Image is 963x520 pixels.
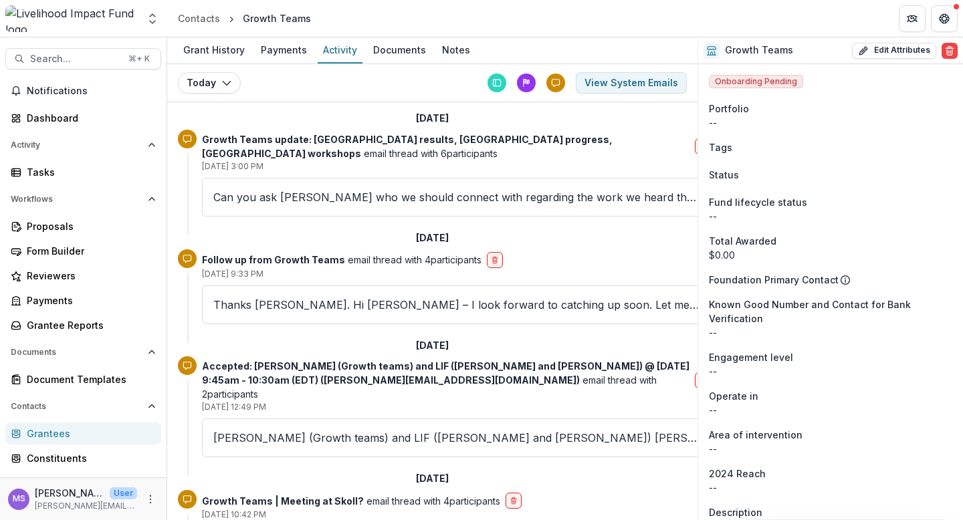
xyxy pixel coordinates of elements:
[709,389,758,403] span: Operate in
[27,318,150,332] div: Grantee Reports
[5,5,138,32] img: Livelihood Impact Fund logo
[5,265,161,287] a: Reviewers
[709,297,952,326] span: Known Good Number and Contact for Bank Verification
[695,372,711,388] button: delete-button
[202,132,689,160] p: email thread with 6 participants
[126,51,152,66] div: ⌘ + K
[27,372,150,386] div: Document Templates
[709,234,776,248] span: Total Awarded
[27,219,150,233] div: Proposals
[243,11,311,25] div: Growth Teams
[437,37,475,63] a: Notes
[27,111,150,125] div: Dashboard
[11,402,142,411] span: Contacts
[202,494,500,508] p: email thread with 4 participants
[5,188,161,210] button: Open Workflows
[202,254,345,265] strong: Follow up from Growth Teams
[178,72,241,94] button: Today
[213,189,700,205] p: Can you ask [PERSON_NAME] who we should connect with regarding the work we heard they are doing o...
[5,368,161,390] a: Document Templates
[709,481,952,495] p: --
[709,273,839,287] p: Foundation Primary Contact
[368,37,431,63] a: Documents
[5,215,161,237] a: Proposals
[709,140,732,154] span: Tags
[5,289,161,311] a: Payments
[5,396,161,417] button: Open Contacts
[416,473,449,485] h2: [DATE]
[852,43,936,59] button: Edit Attributes
[27,476,150,490] div: Communications
[5,314,161,336] a: Grantee Reports
[368,40,431,59] div: Documents
[27,269,150,283] div: Reviewers
[5,107,161,129] a: Dashboard
[255,40,312,59] div: Payments
[437,40,475,59] div: Notes
[173,9,316,28] nav: breadcrumb
[709,248,952,262] div: $0.00
[709,505,762,519] span: Description
[695,138,711,154] button: delete-button
[27,244,150,258] div: Form Builder
[142,491,158,507] button: More
[416,233,449,244] h2: [DATE]
[178,37,250,63] a: Grant History
[709,209,952,223] p: --
[11,194,142,204] span: Workflows
[27,426,150,440] div: Grantees
[709,428,802,442] span: Area of intervention
[27,451,150,465] div: Constituents
[709,442,952,456] p: --
[576,72,687,94] button: View System Emails
[709,168,739,182] span: Status
[27,293,150,307] div: Payments
[202,495,364,507] strong: Growth Teams | Meeting at Skoll?
[202,359,689,401] p: email thread with 2 participants
[202,401,711,413] p: [DATE] 12:49 PM
[709,195,807,209] span: Fund lifecycle status
[202,268,711,280] p: [DATE] 9:33 PM
[178,11,220,25] div: Contacts
[709,102,749,116] span: Portfolio
[709,350,793,364] span: Engagement level
[709,364,952,378] p: --
[416,113,449,124] h2: [DATE]
[173,9,225,28] a: Contacts
[27,86,156,97] span: Notifications
[725,45,793,56] h2: Growth Teams
[5,472,161,494] a: Communications
[213,297,700,313] p: Thanks [PERSON_NAME]. Hi [PERSON_NAME] – I look forward to catching up soon. Let me know what wor...
[213,430,700,446] p: [PERSON_NAME] (Growth teams) and LIF ([PERSON_NAME] and [PERSON_NAME]) [PERSON_NAME] has accepted...
[143,5,162,32] button: Open entity switcher
[35,500,137,512] p: [PERSON_NAME][EMAIL_ADDRESS][DOMAIN_NAME]
[35,486,104,500] p: [PERSON_NAME]
[416,340,449,352] h2: [DATE]
[202,360,689,386] strong: Accepted: [PERSON_NAME] (Growth teams) and LIF ([PERSON_NAME] and [PERSON_NAME]) @ [DATE] 9:45am ...
[202,134,613,159] strong: Growth Teams update: [GEOGRAPHIC_DATA] results, [GEOGRAPHIC_DATA] progress, [GEOGRAPHIC_DATA] wor...
[709,326,952,340] p: --
[11,348,142,357] span: Documents
[318,37,362,63] a: Activity
[487,252,503,268] button: delete-button
[255,37,312,63] a: Payments
[5,48,161,70] button: Search...
[942,43,958,59] button: Delete
[27,165,150,179] div: Tasks
[5,422,161,444] a: Grantees
[506,493,522,509] button: delete-button
[5,240,161,262] a: Form Builder
[5,134,161,156] button: Open Activity
[5,80,161,102] button: Notifications
[709,403,952,417] p: --
[931,5,958,32] button: Get Help
[318,40,362,59] div: Activity
[11,140,142,150] span: Activity
[13,495,25,503] div: Monica Swai
[5,342,161,363] button: Open Documents
[709,116,952,130] p: --
[899,5,926,32] button: Partners
[30,53,120,65] span: Search...
[5,447,161,469] a: Constituents
[709,75,803,88] span: Onboarding Pending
